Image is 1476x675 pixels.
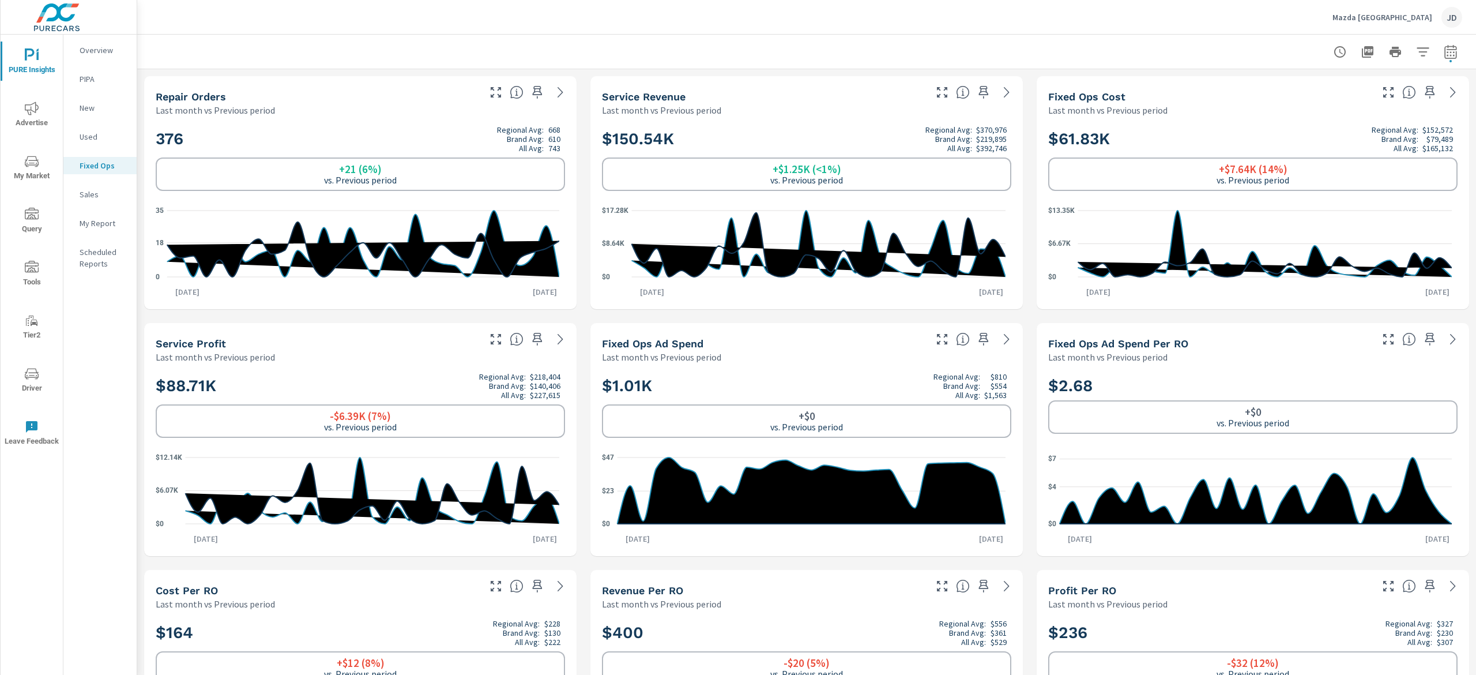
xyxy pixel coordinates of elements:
[1245,406,1262,418] h6: +$0
[602,207,628,215] text: $17.28K
[1048,125,1458,153] h2: $61.83K
[997,330,1016,348] a: See more details in report
[1422,125,1453,134] p: $152,572
[156,619,565,647] h2: $164
[602,240,624,248] text: $8.64K
[1048,350,1168,364] p: Last month vs Previous period
[955,391,980,400] p: All Avg:
[4,367,59,395] span: Driver
[1394,144,1418,153] p: All Avg:
[1048,103,1168,117] p: Last month vs Previous period
[991,381,1007,391] p: $554
[1402,332,1416,346] span: Average cost of Fixed Operations-oriented advertising per each Repair Order closed at the dealer ...
[602,453,614,462] text: $47
[156,103,275,117] p: Last month vs Previous period
[602,619,1011,647] h2: $400
[602,273,610,281] text: $0
[1048,240,1071,248] text: $6.67K
[1395,628,1432,637] p: Brand Avg:
[976,125,1007,134] p: $370,976
[991,619,1007,628] p: $556
[1048,376,1458,396] h2: $2.68
[1421,330,1439,348] span: Save this to your personalized report
[487,83,505,102] button: Make Fullscreen
[1048,597,1168,611] p: Last month vs Previous period
[602,125,1011,153] h2: $150.54K
[324,422,397,432] p: vs. Previous period
[80,217,127,229] p: My Report
[544,628,560,637] p: $130
[544,619,560,628] p: $228
[80,44,127,56] p: Overview
[4,420,59,448] span: Leave Feedback
[1444,577,1462,595] a: See more details in report
[507,134,544,144] p: Brand Avg:
[991,628,1007,637] p: $361
[933,577,951,595] button: Make Fullscreen
[1356,40,1379,63] button: "Export Report to PDF"
[1048,207,1075,215] text: $13.35K
[1060,533,1100,545] p: [DATE]
[925,125,972,134] p: Regional Avg:
[1417,286,1458,298] p: [DATE]
[933,83,951,102] button: Make Fullscreen
[1048,337,1188,350] h5: Fixed Ops Ad Spend Per RO
[63,186,137,203] div: Sales
[551,83,570,102] a: See more details in report
[947,144,972,153] p: All Avg:
[156,350,275,364] p: Last month vs Previous period
[1379,577,1398,595] button: Make Fullscreen
[1379,83,1398,102] button: Make Fullscreen
[997,577,1016,595] a: See more details in report
[1048,455,1056,463] text: $7
[1437,637,1453,647] p: $307
[1421,577,1439,595] span: Save this to your personalized report
[1379,330,1398,348] button: Make Fullscreen
[1426,134,1453,144] p: $79,489
[1381,134,1418,144] p: Brand Avg:
[602,103,721,117] p: Last month vs Previous period
[337,657,385,669] h6: +$12 (8%)
[784,657,830,669] h6: -$20 (5%)
[487,330,505,348] button: Make Fullscreen
[80,131,127,142] p: Used
[943,381,980,391] p: Brand Avg:
[1048,91,1125,103] h5: Fixed Ops Cost
[548,125,560,134] p: 668
[497,125,544,134] p: Regional Avg:
[602,91,686,103] h5: Service Revenue
[976,134,1007,144] p: $219,895
[935,134,972,144] p: Brand Avg:
[949,628,986,637] p: Brand Avg:
[156,372,565,400] h2: $88.71K
[63,70,137,88] div: PIPA
[1411,40,1434,63] button: Apply Filters
[956,332,970,346] span: Total cost of Fixed Operations-oriented media for all PureCars channels over the selected date ra...
[156,91,226,103] h5: Repair Orders
[1372,125,1418,134] p: Regional Avg:
[551,577,570,595] a: See more details in report
[544,637,560,647] p: $222
[530,381,560,391] p: $140,406
[156,337,226,350] h5: Service Profit
[156,584,218,597] h5: Cost per RO
[1422,144,1453,153] p: $165,132
[602,337,703,350] h5: Fixed Ops Ad Spend
[1048,520,1056,528] text: $0
[156,520,164,528] text: $0
[503,628,540,637] p: Brand Avg:
[1217,418,1289,428] p: vs. Previous period
[528,83,547,102] span: Save this to your personalized report
[4,314,59,342] span: Tier2
[4,155,59,183] span: My Market
[80,246,127,269] p: Scheduled Reports
[971,286,1011,298] p: [DATE]
[80,73,127,85] p: PIPA
[510,85,524,99] span: Number of Repair Orders Closed by the selected dealership group over the selected time range. [So...
[1227,657,1279,669] h6: -$32 (12%)
[186,533,226,545] p: [DATE]
[510,579,524,593] span: Average cost incurred by the dealership from each Repair Order closed over the selected date rang...
[156,125,565,153] h2: 376
[156,487,178,495] text: $6.07K
[974,83,993,102] span: Save this to your personalized report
